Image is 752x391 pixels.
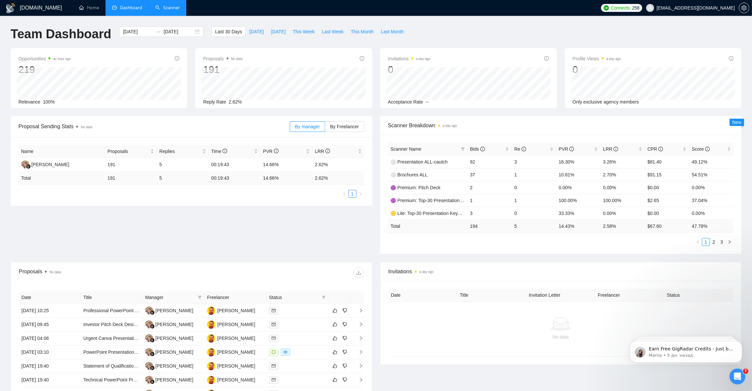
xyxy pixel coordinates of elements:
[391,146,421,152] span: Scanner Name
[351,28,374,35] span: This Month
[150,379,155,384] img: gigradar-bm.png
[645,155,689,168] td: $81.40
[333,308,337,313] span: like
[353,267,364,278] button: download
[150,338,155,343] img: gigradar-bm.png
[18,122,290,131] span: Proposal Sending Stats
[19,332,81,346] td: [DATE] 04:06
[569,147,574,151] span: info-circle
[19,318,81,332] td: [DATE] 09:45
[207,363,255,368] a: JN[PERSON_NAME]
[207,335,255,341] a: JN[PERSON_NAME]
[272,322,276,326] span: mail
[341,307,349,315] button: dislike
[211,149,227,154] span: Time
[645,168,689,181] td: $91.15
[198,295,202,299] span: filter
[289,26,318,37] button: This Week
[145,307,153,315] img: VZ
[512,168,556,181] td: 1
[689,207,734,220] td: 0.00%
[207,376,215,384] img: JN
[83,363,173,369] a: Statement of Qualification/ Company Profile
[155,307,193,314] div: [PERSON_NAME]
[416,57,431,61] time: a day ago
[18,55,71,63] span: Opportunities
[559,146,574,152] span: PVR
[600,207,645,220] td: 0.00%
[272,309,276,313] span: mail
[391,172,428,177] a: ⚪ Brochures ALL
[600,220,645,232] td: 2.58 %
[556,194,601,207] td: 100.00%
[702,238,709,246] a: 1
[207,308,255,313] a: JN[PERSON_NAME]
[514,146,526,152] span: Re
[356,190,364,198] button: right
[512,194,556,207] td: 1
[11,26,111,42] h1: Team Dashboard
[209,158,260,172] td: 00:19:43
[231,57,243,61] span: No data
[159,148,201,155] span: Replies
[732,120,741,125] span: New
[155,362,193,370] div: [PERSON_NAME]
[702,238,710,246] li: 1
[18,172,105,185] td: Total
[217,335,255,342] div: [PERSON_NAME]
[689,181,734,194] td: 0.00%
[209,172,260,185] td: 00:19:43
[155,321,193,328] div: [PERSON_NAME]
[18,145,105,158] th: Name
[330,124,359,129] span: By Freelancer
[645,220,689,232] td: $ 67.60
[272,364,276,368] span: mail
[470,146,485,152] span: Bids
[145,320,153,329] img: VZ
[556,155,601,168] td: 16.30%
[381,28,404,35] span: Last Month
[203,55,242,63] span: Proposals
[120,5,142,11] span: Dashboard
[142,291,204,304] th: Manager
[312,158,364,172] td: 2.62%
[460,144,466,154] span: filter
[204,291,266,304] th: Freelancer
[49,270,61,274] span: No data
[229,99,242,105] span: 2.62%
[353,350,363,354] span: right
[105,158,157,172] td: 191
[349,190,356,197] a: 1
[726,238,734,246] button: right
[353,364,363,368] span: right
[689,220,734,232] td: 47.78 %
[269,294,319,301] span: Status
[333,377,337,382] span: like
[318,26,347,37] button: Last Week
[157,172,208,185] td: 5
[388,289,457,302] th: Date
[512,181,556,194] td: 0
[343,308,347,313] span: dislike
[207,334,215,343] img: JN
[341,190,348,198] li: Previous Page
[272,336,276,340] span: mail
[145,362,153,370] img: VZ
[263,149,279,154] span: PVR
[600,194,645,207] td: 100.00%
[19,359,81,373] td: [DATE] 19:40
[217,321,255,328] div: [PERSON_NAME]
[331,376,339,384] button: like
[556,181,601,194] td: 0.00%
[145,308,193,313] a: VZ[PERSON_NAME]
[614,147,618,151] span: info-circle
[467,220,512,232] td: 194
[274,149,279,153] span: info-circle
[333,349,337,355] span: like
[150,366,155,370] img: gigradar-bm.png
[710,238,718,246] li: 2
[43,99,55,105] span: 100%
[739,5,749,11] a: setting
[394,333,728,341] div: No data
[419,270,434,274] time: a day ago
